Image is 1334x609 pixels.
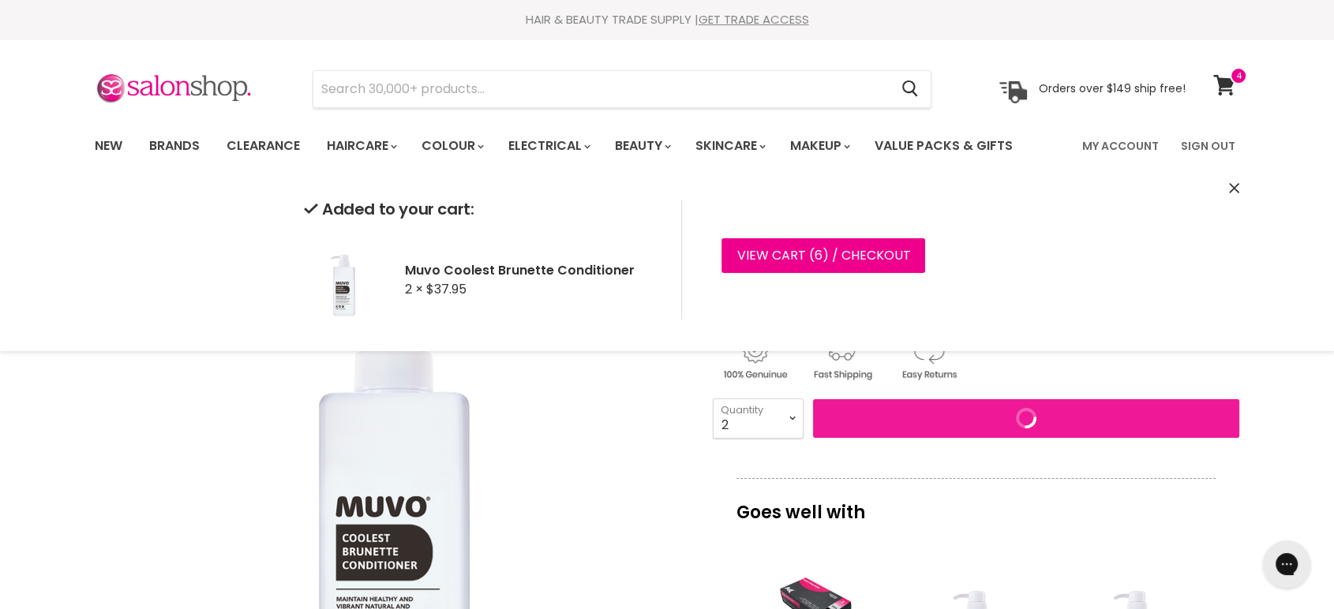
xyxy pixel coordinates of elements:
[721,238,925,273] a: View cart (6) / Checkout
[603,129,680,163] a: Beauty
[83,129,134,163] a: New
[814,246,822,264] span: 6
[886,334,970,383] img: returns.gif
[778,129,860,163] a: Makeup
[405,280,423,298] span: 2 ×
[304,200,656,219] h2: Added to your cart:
[304,241,383,319] img: Muvo Coolest Brunette Conditioner
[713,334,796,383] img: genuine.gif
[713,398,804,438] select: Quantity
[863,129,1025,163] a: Value Packs & Gifts
[315,129,407,163] a: Haircare
[699,11,809,28] a: GET TRADE ACCESS
[1171,129,1245,163] a: Sign Out
[800,334,883,383] img: shipping.gif
[410,129,493,163] a: Colour
[1255,535,1318,593] iframe: Gorgias live chat messenger
[215,129,312,163] a: Clearance
[137,129,212,163] a: Brands
[75,12,1259,28] div: HAIR & BEAUTY TRADE SUPPLY |
[405,262,656,278] h2: Muvo Coolest Brunette Conditioner
[736,478,1216,530] p: Goes well with
[75,123,1259,169] nav: Main
[83,123,1049,169] ul: Main menu
[1039,81,1186,95] p: Orders over $149 ship free!
[313,70,931,108] form: Product
[1073,129,1168,163] a: My Account
[313,71,889,107] input: Search
[426,280,467,298] span: $37.95
[684,129,775,163] a: Skincare
[1229,181,1239,197] button: Close
[889,71,931,107] button: Search
[497,129,600,163] a: Electrical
